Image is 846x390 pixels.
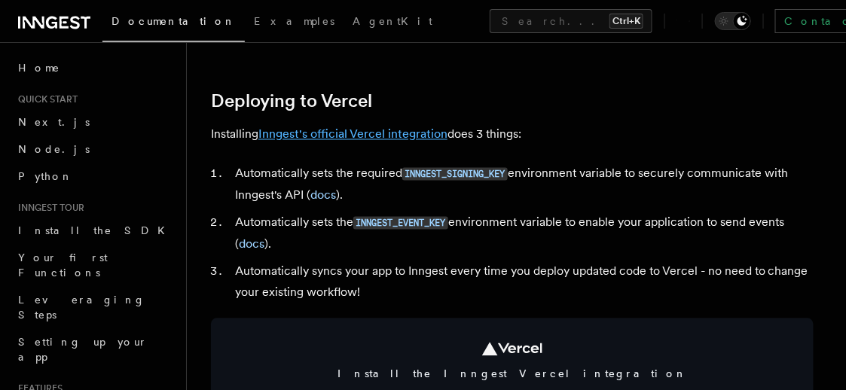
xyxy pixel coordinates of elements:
[12,217,177,244] a: Install the SDK
[231,212,814,255] li: Automatically sets the environment variable to enable your application to send events ( ).
[12,108,177,136] a: Next.js
[310,188,336,203] a: docs
[344,5,441,41] a: AgentKit
[12,244,177,286] a: Your first Functions
[353,215,448,230] a: INNGEST_EVENT_KEY
[254,15,334,27] span: Examples
[12,328,177,370] a: Setting up your app
[402,166,508,181] a: INNGEST_SIGNING_KEY
[18,251,108,279] span: Your first Functions
[18,224,174,236] span: Install the SDK
[12,93,78,105] span: Quick start
[402,168,508,181] code: INNGEST_SIGNING_KEY
[111,15,236,27] span: Documentation
[12,54,177,81] a: Home
[18,294,145,321] span: Leveraging Steps
[12,163,177,190] a: Python
[609,14,643,29] kbd: Ctrl+K
[18,170,73,182] span: Python
[239,237,264,251] a: docs
[211,124,814,145] p: Installing does 3 things:
[102,5,245,42] a: Documentation
[12,286,177,328] a: Leveraging Steps
[353,217,448,230] code: INNGEST_EVENT_KEY
[18,336,148,363] span: Setting up your app
[490,9,652,33] button: Search...Ctrl+K
[18,143,90,155] span: Node.js
[211,91,372,112] a: Deploying to Vercel
[18,116,90,128] span: Next.js
[715,12,751,30] button: Toggle dark mode
[353,15,432,27] span: AgentKit
[245,5,344,41] a: Examples
[12,136,177,163] a: Node.js
[12,202,84,214] span: Inngest tour
[231,163,814,206] li: Automatically sets the required environment variable to securely communicate with Inngest's API ( ).
[231,261,814,303] li: Automatically syncs your app to Inngest every time you deploy updated code to Vercel - no need to...
[18,60,60,75] span: Home
[258,127,447,142] a: Inngest's official Vercel integration
[229,367,796,382] span: Install the Inngest Vercel integration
